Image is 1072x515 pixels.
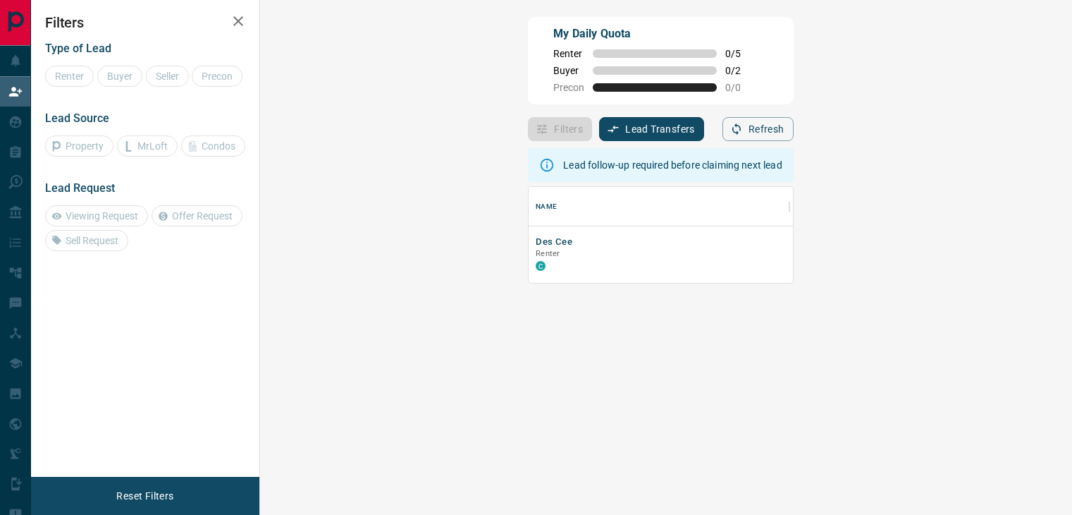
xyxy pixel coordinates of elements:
span: 0 / 0 [725,82,756,93]
button: Refresh [722,117,794,141]
p: My Daily Quota [553,25,756,42]
span: Renter [553,48,584,59]
div: Lead follow-up required before claiming next lead [563,152,782,178]
div: condos.ca [536,261,546,271]
span: Lead Request [45,181,115,195]
span: Renter [536,249,560,258]
span: Buyer [553,65,584,76]
div: Name [536,187,557,226]
button: Des Cee [536,236,572,249]
h2: Filters [45,14,245,31]
span: Type of Lead [45,42,111,55]
div: Name [529,187,789,226]
span: 0 / 5 [725,48,756,59]
span: Lead Source [45,111,109,125]
span: 0 / 2 [725,65,756,76]
span: Precon [553,82,584,93]
button: Reset Filters [107,484,183,508]
button: Lead Transfers [599,117,704,141]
